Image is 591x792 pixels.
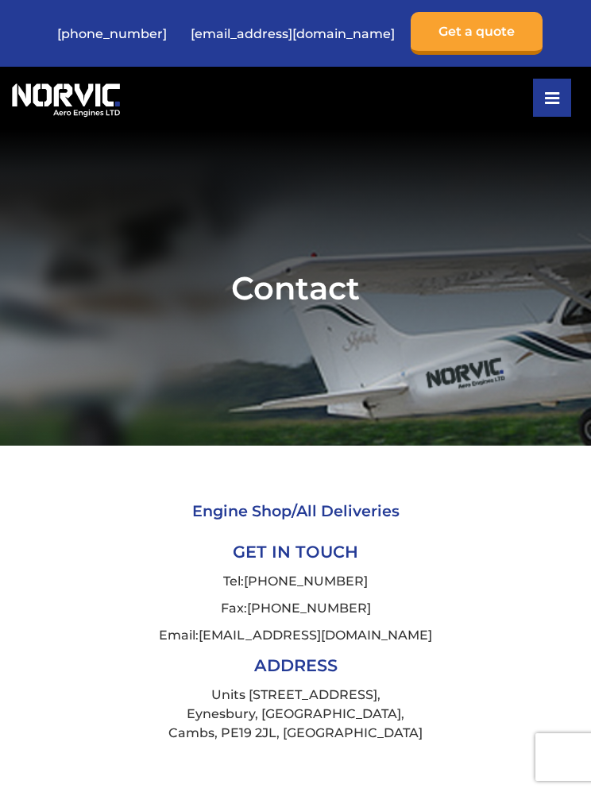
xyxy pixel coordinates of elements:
[79,649,512,682] li: ADDRESS
[79,595,512,622] li: Fax:
[79,535,512,568] li: GET IN TOUCH
[49,14,175,53] a: [PHONE_NUMBER]
[9,79,123,118] img: Norvic Aero Engines logo
[247,601,371,616] a: [PHONE_NUMBER]
[183,14,403,53] a: [EMAIL_ADDRESS][DOMAIN_NAME]
[199,628,432,643] a: [EMAIL_ADDRESS][DOMAIN_NAME]
[9,269,582,307] h1: Contact
[79,501,512,520] h3: Engine Shop/All Deliveries
[79,568,512,595] li: Tel:
[79,622,512,649] li: Email:
[411,12,543,55] a: Get a quote
[79,682,512,747] li: Units [STREET_ADDRESS], Eynesbury, [GEOGRAPHIC_DATA], Cambs, PE19 2JL, [GEOGRAPHIC_DATA]
[244,574,368,589] a: [PHONE_NUMBER]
